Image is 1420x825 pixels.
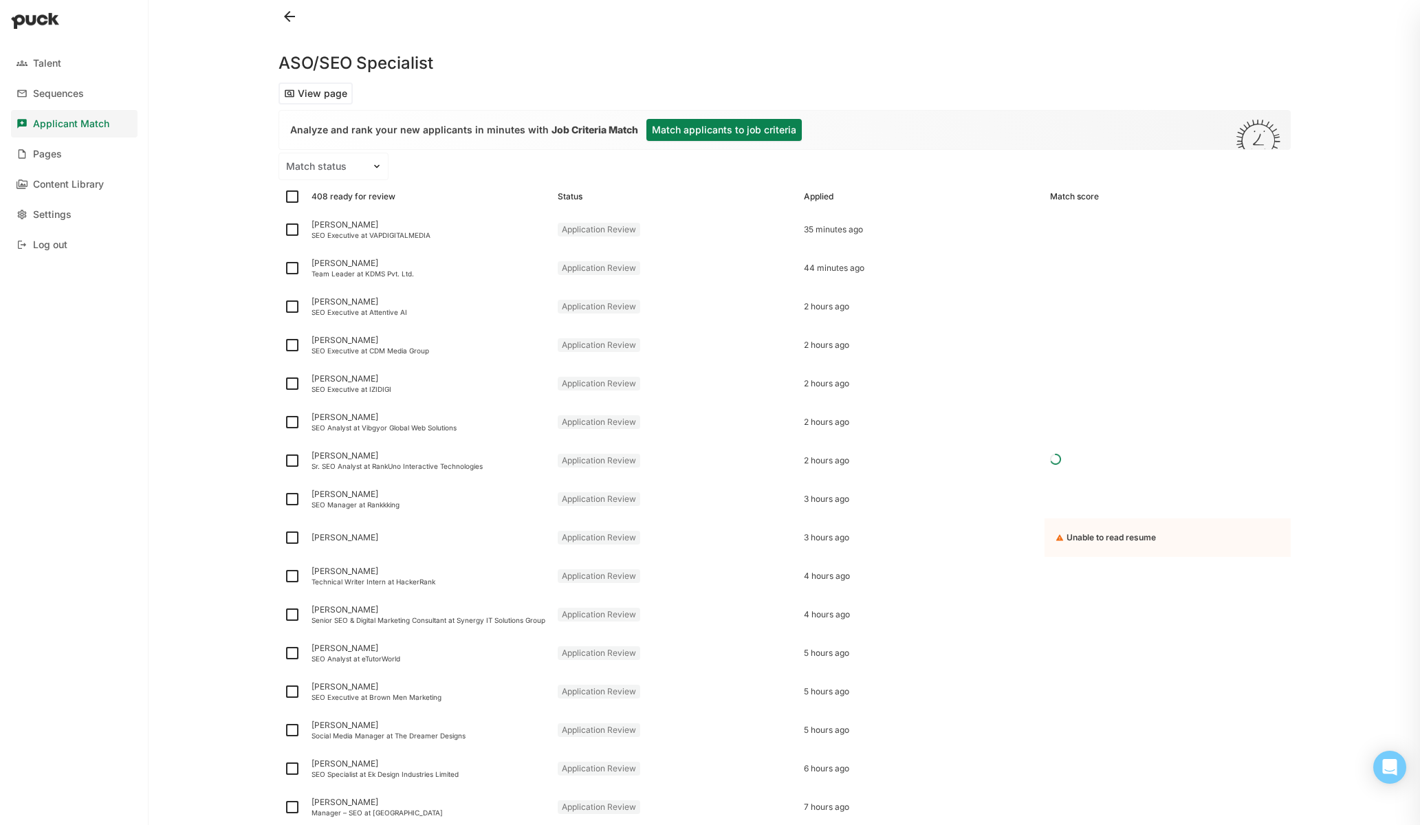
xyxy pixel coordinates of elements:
[312,566,547,576] div: [PERSON_NAME]
[558,685,640,698] div: Application Review
[312,258,547,268] div: [PERSON_NAME]
[558,192,582,201] div: Status
[551,124,638,135] b: Job Criteria Match
[312,269,547,278] div: Team Leader at KDMS Pvt. Ltd.
[33,209,72,221] div: Settings
[312,220,547,230] div: [PERSON_NAME]
[312,462,547,470] div: Sr. SEO Analyst at RankUno Interactive Technologies
[312,412,547,422] div: [PERSON_NAME]
[558,569,640,583] div: Application Review
[312,297,547,307] div: [PERSON_NAME]
[312,231,547,239] div: SEO Executive at VAPDIGITALMEDIA
[804,725,1039,735] div: 5 hours ago
[278,82,353,104] button: View page
[646,119,802,141] button: Match applicants to job criteria
[1067,532,1156,543] div: Unable to read resume
[290,123,638,137] div: Analyze and rank your new applicants in minutes with
[312,533,547,542] div: [PERSON_NAME]
[558,646,640,660] div: Application Review
[558,377,640,390] div: Application Review
[312,605,547,615] div: [PERSON_NAME]
[804,302,1039,311] div: 2 hours ago
[558,261,640,275] div: Application Review
[312,654,547,663] div: SEO Analyst at eTutorWorld
[558,800,640,814] div: Application Review
[804,263,1039,273] div: 44 minutes ago
[804,802,1039,812] div: 7 hours ago
[558,300,640,313] div: Application Review
[804,571,1039,581] div: 4 hours ago
[11,110,138,137] a: Applicant Match
[804,192,833,201] div: Applied
[312,808,547,817] div: Manager – SEO at [GEOGRAPHIC_DATA]
[804,648,1039,658] div: 5 hours ago
[312,643,547,653] div: [PERSON_NAME]
[312,797,547,807] div: [PERSON_NAME]
[1373,751,1406,784] div: Open Intercom Messenger
[312,335,547,345] div: [PERSON_NAME]
[11,49,138,77] a: Talent
[804,687,1039,696] div: 5 hours ago
[11,80,138,107] a: Sequences
[804,494,1039,504] div: 3 hours ago
[312,720,547,730] div: [PERSON_NAME]
[312,423,547,432] div: SEO Analyst at Vibgyor Global Web Solutions
[804,610,1039,619] div: 4 hours ago
[312,385,547,393] div: SEO Executive at IZIDIGI
[11,170,138,198] a: Content Library
[312,500,547,509] div: SEO Manager at Rankkking
[33,179,104,190] div: Content Library
[312,731,547,740] div: Social Media Manager at The Dreamer Designs
[312,577,547,586] div: Technical Writer Intern at HackerRank
[312,616,547,624] div: Senior SEO & Digital Marketing Consultant at Synergy IT Solutions Group
[804,533,1039,542] div: 3 hours ago
[312,374,547,384] div: [PERSON_NAME]
[33,88,84,100] div: Sequences
[558,415,640,429] div: Application Review
[33,239,67,251] div: Log out
[804,417,1039,427] div: 2 hours ago
[558,762,640,775] div: Application Review
[804,225,1039,234] div: 35 minutes ago
[804,456,1039,465] div: 2 hours ago
[33,118,109,130] div: Applicant Match
[804,340,1039,350] div: 2 hours ago
[11,140,138,168] a: Pages
[804,764,1039,773] div: 6 hours ago
[312,192,395,201] div: 408 ready for review
[558,608,640,621] div: Application Review
[312,451,547,461] div: [PERSON_NAME]
[33,148,62,160] div: Pages
[1050,192,1099,201] div: Match score
[312,346,547,355] div: SEO Executive at CDM Media Group
[558,531,640,544] div: Application Review
[312,693,547,701] div: SEO Executive at Brown Men Marketing
[33,58,61,69] div: Talent
[558,338,640,352] div: Application Review
[312,682,547,692] div: [PERSON_NAME]
[558,454,640,467] div: Application Review
[804,379,1039,388] div: 2 hours ago
[312,308,547,316] div: SEO Executive at Attentive AI
[558,492,640,506] div: Application Review
[558,723,640,737] div: Application Review
[312,759,547,769] div: [PERSON_NAME]
[558,223,640,236] div: Application Review
[312,770,547,778] div: SEO Specialist at Ek Design Industries Limited
[312,489,547,499] div: [PERSON_NAME]
[278,55,433,71] h1: ASO/SEO Specialist
[11,201,138,228] a: Settings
